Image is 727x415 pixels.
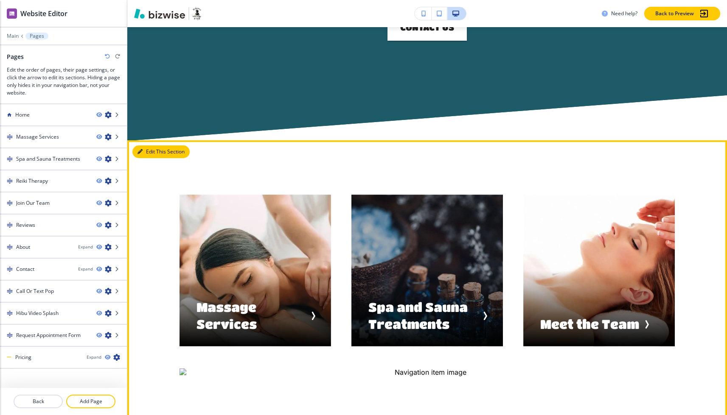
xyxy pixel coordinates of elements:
[30,33,44,39] p: Pages
[611,10,637,17] h3: Need help?
[351,195,503,346] button: Navigation item imageSpa and Sauna Treatments
[7,266,13,272] img: Drag
[78,266,93,272] button: Expand
[7,332,13,338] img: Drag
[16,243,30,251] h4: About
[14,395,63,408] button: Back
[16,199,50,207] h4: Join Our Team
[16,155,80,163] h4: Spa and Sauna Treatments
[7,244,13,250] img: Drag
[7,310,13,316] img: Drag
[87,354,101,360] button: Expand
[14,398,62,405] p: Back
[20,8,67,19] h2: Website Editor
[7,200,13,206] img: Drag
[180,195,331,346] button: Navigation item imageMassage Services
[16,331,81,339] h4: Request Appointment Form
[644,7,720,20] button: Back to Preview
[15,111,30,119] h4: Home
[16,265,34,273] h4: Contact
[7,66,120,97] h3: Edit the order of pages, their page settings, or click the arrow to edit its sections. Hiding a p...
[7,134,13,140] img: Drag
[193,7,201,20] img: Your Logo
[7,288,13,294] img: Drag
[7,222,13,228] img: Drag
[7,178,13,184] img: Drag
[15,354,31,361] h4: Pricing
[7,33,19,39] button: Main
[16,287,54,295] h4: Call Or Text Pop
[387,14,467,41] a: Contact Us
[25,33,48,39] button: Pages
[523,195,675,346] button: Navigation item imageMeet the Team
[16,177,48,185] h4: Reiki Therapy
[132,145,190,158] button: Edit This Section
[655,10,694,17] p: Back to Preview
[7,52,24,61] h2: Pages
[7,156,13,162] img: Drag
[78,244,93,250] button: Expand
[16,221,35,229] h4: Reviews
[16,309,59,317] h4: Hibu Video Splash
[16,133,59,141] h4: Massage Services
[134,8,185,19] img: Bizwise Logo
[67,398,115,405] p: Add Page
[66,395,115,408] button: Add Page
[7,8,17,19] img: editor icon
